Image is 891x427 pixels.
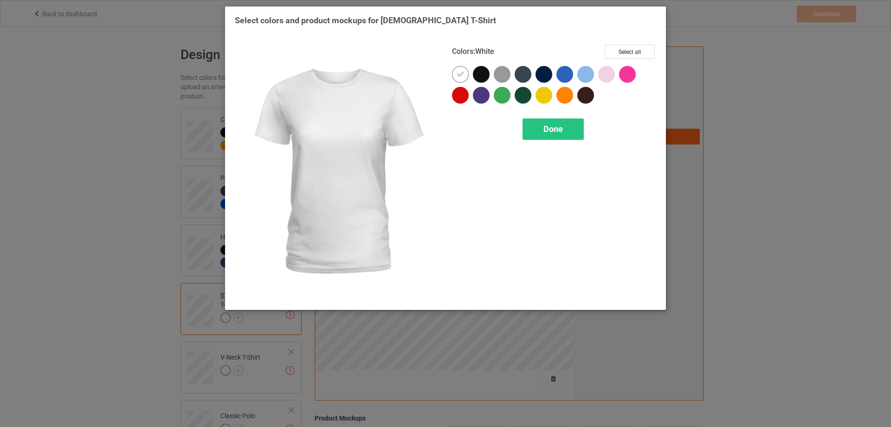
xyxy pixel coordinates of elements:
span: Select colors and product mockups for [DEMOGRAPHIC_DATA] T-Shirt [235,15,496,25]
span: Colors [452,47,473,56]
button: Select all [605,45,655,59]
span: White [475,47,494,56]
h4: : [452,47,494,57]
img: regular.jpg [235,45,439,300]
span: Done [543,124,563,134]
